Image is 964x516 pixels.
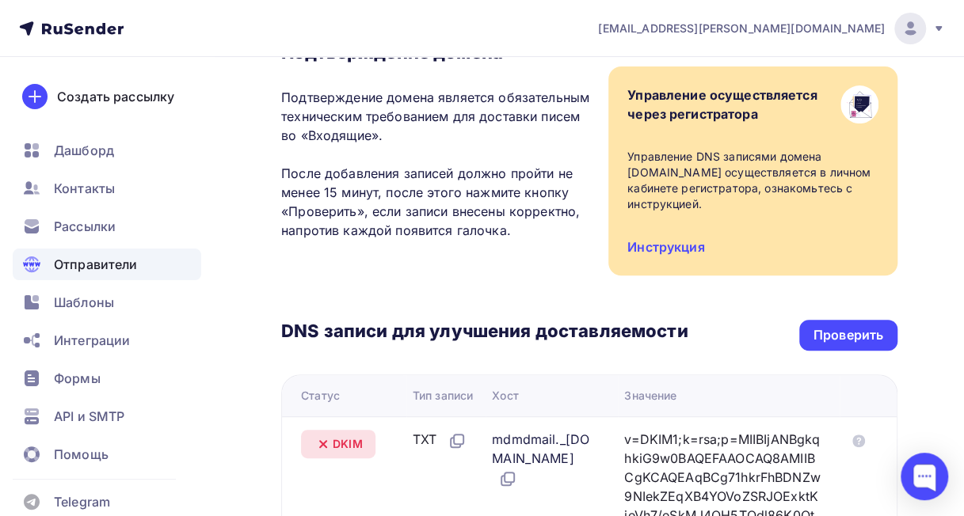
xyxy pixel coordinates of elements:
[54,255,138,274] span: Отправители
[813,326,883,344] div: Проверить
[13,362,201,394] a: Формы
[13,173,201,204] a: Контакты
[627,239,704,255] a: Инструкция
[281,88,592,240] p: Подтверждение домена является обязательным техническим требованием для доставки писем во «Входящи...
[13,211,201,242] a: Рассылки
[54,141,114,160] span: Дашборд
[54,217,116,236] span: Рассылки
[54,293,114,312] span: Шаблоны
[492,430,599,488] div: mdmdmail._[DOMAIN_NAME]
[54,492,110,511] span: Telegram
[627,85,817,123] div: Управление осуществляется через регистратора
[627,149,878,212] div: Управление DNS записями домена [DOMAIN_NAME] осуществляется в личном кабинете регистратора, ознак...
[13,249,201,280] a: Отправители
[13,286,201,318] a: Шаблоны
[598,13,945,44] a: [EMAIL_ADDRESS][PERSON_NAME][DOMAIN_NAME]
[301,388,340,404] div: Статус
[598,21,885,36] span: [EMAIL_ADDRESS][PERSON_NAME][DOMAIN_NAME]
[54,369,101,388] span: Формы
[333,436,363,452] span: DKIM
[57,87,174,106] div: Создать рассылку
[54,445,109,464] span: Помощь
[54,407,124,426] span: API и SMTP
[13,135,201,166] a: Дашборд
[413,430,467,450] div: TXT
[492,388,519,404] div: Хост
[281,320,688,345] h3: DNS записи для улучшения доставляемости
[54,179,115,198] span: Контакты
[54,331,130,350] span: Интеграции
[624,388,676,404] div: Значение
[413,388,473,404] div: Тип записи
